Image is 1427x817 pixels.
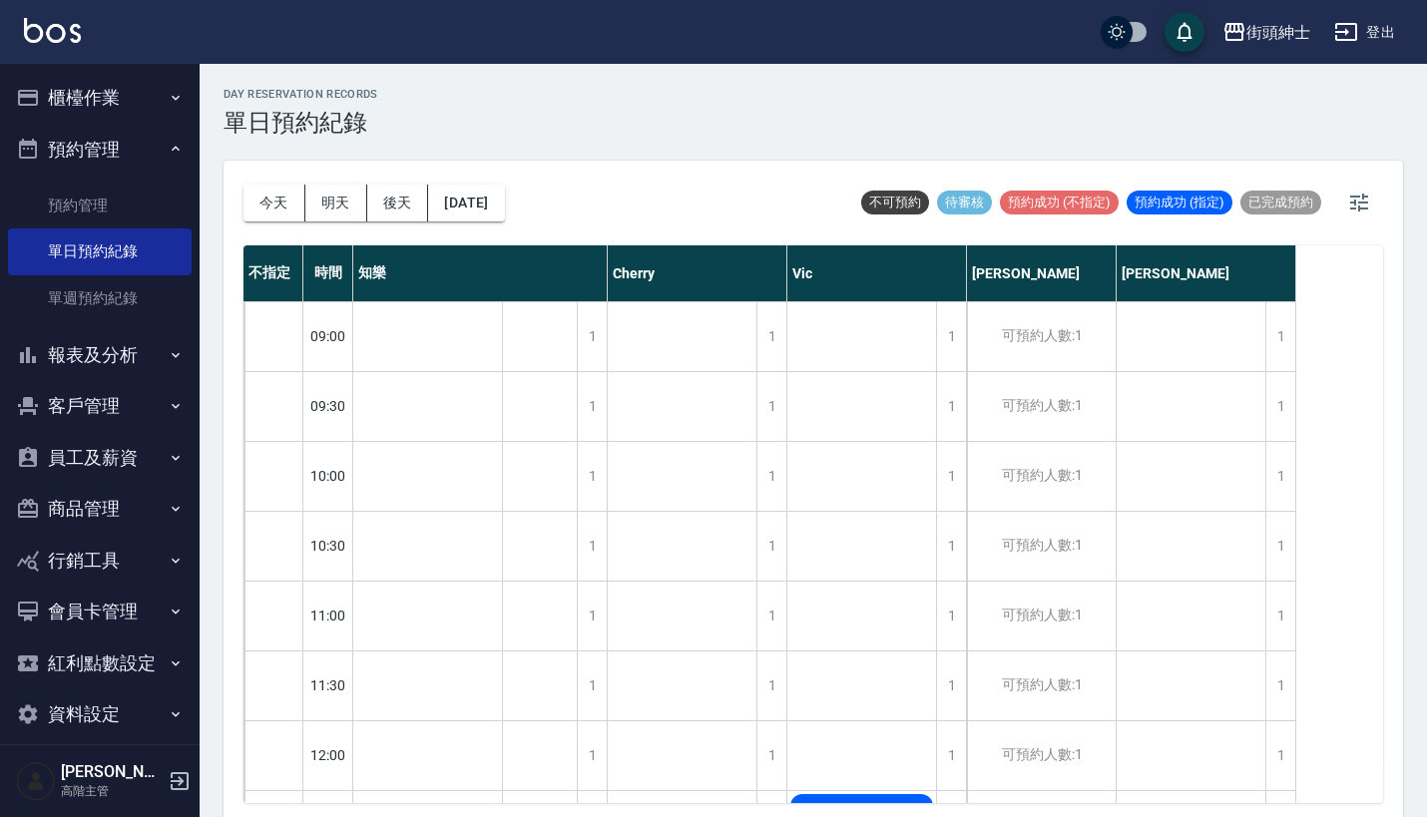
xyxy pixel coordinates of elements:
div: 1 [756,721,786,790]
button: 登出 [1326,14,1403,51]
div: 時間 [303,245,353,301]
button: save [1165,12,1204,52]
div: 1 [1265,721,1295,790]
div: 1 [756,512,786,581]
button: 行銷工具 [8,535,192,587]
button: 街頭紳士 [1214,12,1318,53]
div: 10:30 [303,511,353,581]
div: 1 [936,721,966,790]
div: 1 [577,372,607,441]
div: 12:00 [303,720,353,790]
div: [PERSON_NAME] [967,245,1117,301]
div: 1 [1265,651,1295,720]
div: 1 [756,651,786,720]
div: 可預約人數:1 [967,721,1116,790]
div: 1 [1265,582,1295,650]
div: 1 [936,582,966,650]
div: 可預約人數:1 [967,302,1116,371]
div: 1 [577,512,607,581]
div: 1 [1265,512,1295,581]
button: 預約管理 [8,124,192,176]
div: 可預約人數:1 [967,651,1116,720]
div: 1 [1265,442,1295,511]
button: 員工及薪資 [8,432,192,484]
button: 櫃檯作業 [8,72,192,124]
img: Logo [24,18,81,43]
div: 1 [577,721,607,790]
button: 報表及分析 [8,329,192,381]
button: 今天 [243,185,305,221]
a: 預約管理 [8,183,192,228]
div: 09:30 [303,371,353,441]
div: 可預約人數:1 [967,442,1116,511]
div: 09:00 [303,301,353,371]
div: 可預約人數:1 [967,372,1116,441]
div: 1 [1265,302,1295,371]
button: 紅利點數設定 [8,637,192,689]
div: Vic [787,245,967,301]
div: 可預約人數:1 [967,512,1116,581]
div: 1 [936,442,966,511]
span: 待審核 [937,194,992,211]
button: [DATE] [428,185,504,221]
div: 1 [577,651,607,720]
div: 1 [577,302,607,371]
div: 10:00 [303,441,353,511]
button: 會員卡管理 [8,586,192,637]
div: 1 [577,442,607,511]
div: 1 [1265,372,1295,441]
button: 商品管理 [8,483,192,535]
div: 1 [936,651,966,720]
a: 單週預約紀錄 [8,275,192,321]
div: 不指定 [243,245,303,301]
button: 後天 [367,185,429,221]
a: 單日預約紀錄 [8,228,192,274]
span: 已完成預約 [1240,194,1321,211]
div: 1 [756,582,786,650]
div: 1 [936,512,966,581]
span: 預約成功 (不指定) [1000,194,1119,211]
div: 街頭紳士 [1246,20,1310,45]
div: 1 [936,372,966,441]
div: [PERSON_NAME] [1117,245,1296,301]
span: 預約成功 (指定) [1127,194,1232,211]
div: 1 [756,442,786,511]
button: 資料設定 [8,688,192,740]
h3: 單日預約紀錄 [224,109,378,137]
div: 11:30 [303,650,353,720]
div: 1 [577,582,607,650]
div: 1 [756,372,786,441]
div: 1 [936,302,966,371]
h5: [PERSON_NAME] [61,762,163,782]
div: 1 [756,302,786,371]
div: Cherry [608,245,787,301]
img: Person [16,761,56,801]
h2: day Reservation records [224,88,378,101]
span: 不可預約 [861,194,929,211]
div: 知樂 [353,245,608,301]
button: 客戶管理 [8,380,192,432]
div: 11:00 [303,581,353,650]
div: 可預約人數:1 [967,582,1116,650]
p: 高階主管 [61,782,163,800]
button: 明天 [305,185,367,221]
